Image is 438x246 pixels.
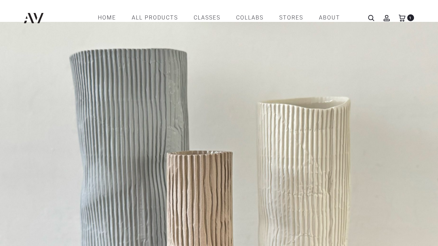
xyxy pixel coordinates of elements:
a: Home [98,12,116,24]
a: ABOUT [319,12,340,24]
a: CLASSES [194,12,220,24]
a: STORES [279,12,303,24]
a: All products [132,12,178,24]
a: COLLABS [236,12,263,24]
span: 1 [407,14,414,21]
a: 1 [399,14,405,21]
